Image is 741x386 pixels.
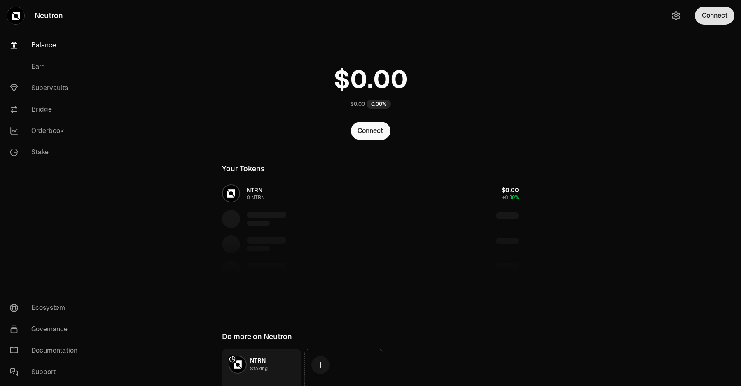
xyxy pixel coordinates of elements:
a: Orderbook [3,120,89,142]
a: Ecosystem [3,297,89,319]
a: Earn [3,56,89,77]
div: Staking [250,365,268,373]
button: Connect [695,7,734,25]
div: Do more on Neutron [222,331,292,342]
a: Support [3,361,89,383]
img: NTRN Logo [229,356,246,373]
a: Documentation [3,340,89,361]
a: Stake [3,142,89,163]
div: $0.00 [351,101,365,107]
div: 0.00% [367,100,391,109]
button: Connect [351,122,390,140]
a: Supervaults [3,77,89,99]
a: Bridge [3,99,89,120]
span: NTRN [250,357,266,364]
a: Balance [3,35,89,56]
div: Your Tokens [222,163,265,174]
a: Governance [3,319,89,340]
